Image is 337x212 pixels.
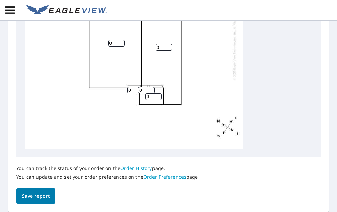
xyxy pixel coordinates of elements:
[22,192,50,200] span: Save report
[26,5,107,15] img: EV Logo
[143,174,186,180] a: Order Preferences
[16,165,200,171] p: You can track the status of your order on the page.
[120,165,152,171] a: Order History
[16,174,200,180] p: You can update and set your order preferences on the page.
[16,188,55,204] button: Save report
